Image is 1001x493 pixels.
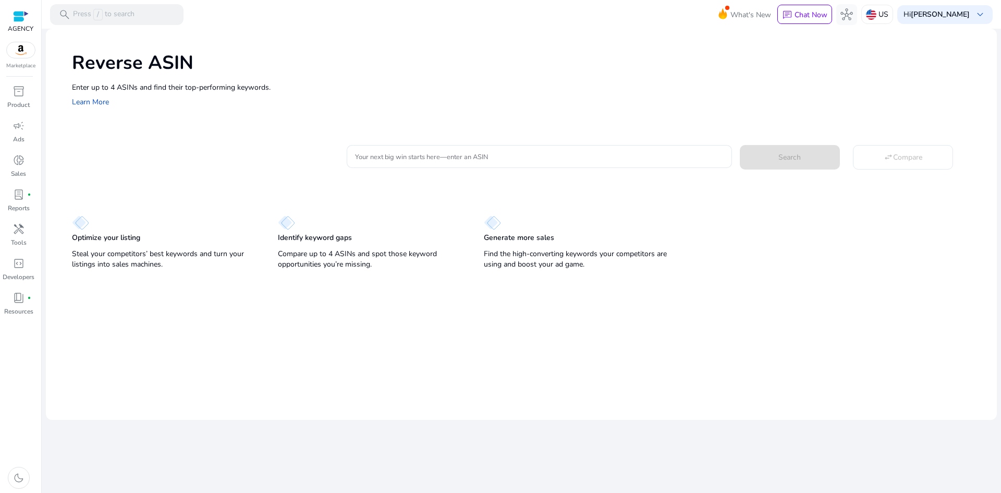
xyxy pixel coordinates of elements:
a: Learn More [72,97,109,107]
p: Resources [4,307,33,316]
p: Hi [904,11,970,18]
p: Marketplace [6,62,35,70]
p: Tools [11,238,27,247]
button: hub [836,4,857,25]
button: chatChat Now [777,5,832,25]
img: diamond.svg [72,215,89,230]
span: lab_profile [13,188,25,201]
span: fiber_manual_record [27,193,31,197]
span: code_blocks [13,257,25,270]
span: campaign [13,119,25,132]
p: Developers [3,272,34,282]
p: Product [7,100,30,110]
p: AGENCY [8,24,33,33]
img: diamond.svg [484,215,501,230]
span: chat [782,10,792,20]
span: dark_mode [13,472,25,484]
span: keyboard_arrow_down [974,8,986,21]
b: [PERSON_NAME] [911,9,970,19]
p: Sales [11,169,26,178]
span: hub [840,8,853,21]
span: donut_small [13,154,25,166]
p: Reports [8,203,30,213]
h1: Reverse ASIN [72,52,986,74]
span: handyman [13,223,25,235]
span: inventory_2 [13,85,25,98]
span: fiber_manual_record [27,296,31,300]
img: amazon.svg [7,42,35,58]
span: / [93,9,103,20]
p: Ads [13,135,25,144]
span: What's New [730,6,771,24]
img: us.svg [866,9,876,20]
p: Optimize your listing [72,233,140,243]
p: US [878,5,888,23]
p: Find the high-converting keywords your competitors are using and boost your ad game. [484,249,669,270]
p: Steal your competitors’ best keywords and turn your listings into sales machines. [72,249,257,270]
p: Chat Now [795,10,827,20]
p: Press to search [73,9,135,20]
p: Enter up to 4 ASINs and find their top-performing keywords. [72,82,986,93]
p: Identify keyword gaps [278,233,352,243]
span: search [58,8,71,21]
img: diamond.svg [278,215,295,230]
p: Compare up to 4 ASINs and spot those keyword opportunities you’re missing. [278,249,463,270]
span: book_4 [13,292,25,304]
p: Generate more sales [484,233,554,243]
